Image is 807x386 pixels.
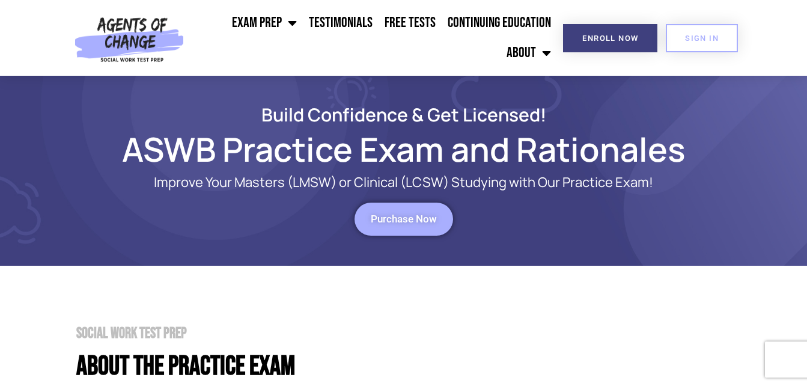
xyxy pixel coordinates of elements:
span: SIGN IN [685,34,719,42]
h4: About the PRactice Exam [76,353,575,380]
a: SIGN IN [666,24,738,52]
span: Purchase Now [371,214,437,224]
h2: Build Confidence & Get Licensed! [61,106,746,123]
a: Testimonials [303,8,379,38]
nav: Menu [189,8,557,68]
h2: Social Work Test Prep [76,326,575,341]
a: Purchase Now [355,203,453,236]
a: Free Tests [379,8,442,38]
h1: ASWB Practice Exam and Rationales [61,135,746,163]
p: Improve Your Masters (LMSW) or Clinical (LCSW) Studying with Our Practice Exam! [109,175,698,190]
a: Continuing Education [442,8,557,38]
a: About [501,38,557,68]
span: Enroll Now [582,34,638,42]
a: Exam Prep [226,8,303,38]
a: Enroll Now [563,24,657,52]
